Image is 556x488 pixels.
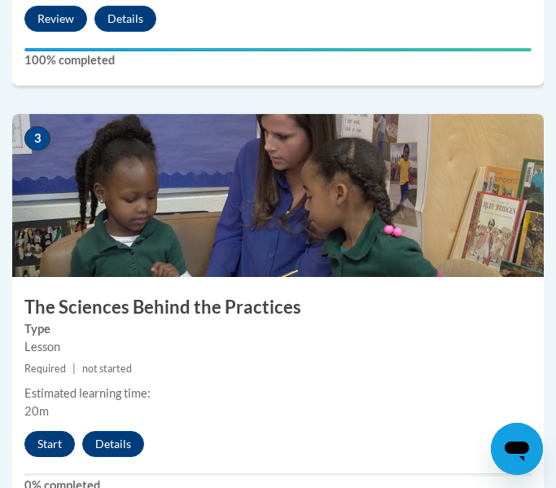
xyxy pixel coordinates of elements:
span: 20m [24,404,49,418]
div: Your progress [24,48,532,51]
span: not started [82,363,132,375]
h3: The Sciences Behind the Practices [12,295,544,320]
button: Details [94,6,156,32]
button: Details [82,431,144,457]
span: Required [24,363,66,375]
iframe: Button to launch messaging window [491,423,543,475]
label: Type [24,320,532,338]
button: Start [24,431,75,457]
img: Course Image [12,114,544,277]
label: 100% completed [24,51,532,69]
span: | [72,363,76,375]
div: Lesson [24,338,532,356]
span: 3 [24,126,50,151]
div: Estimated learning time: [24,385,532,402]
button: Review [24,6,87,32]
